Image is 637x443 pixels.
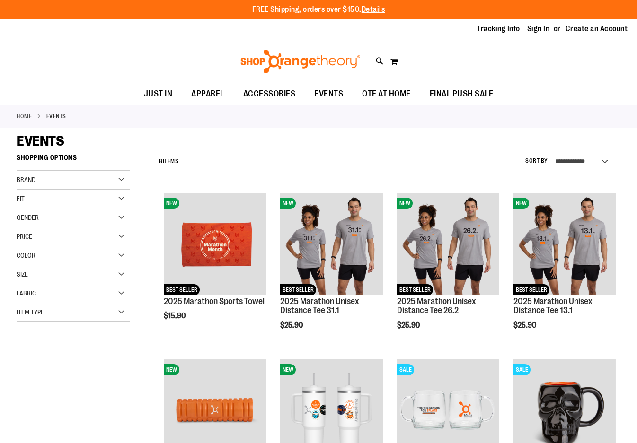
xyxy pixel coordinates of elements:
[509,188,620,354] div: product
[17,233,32,240] span: Price
[280,193,382,295] img: 2025 Marathon Unisex Distance Tee 31.1
[513,296,593,315] a: 2025 Marathon Unisex Distance Tee 13.1
[362,83,411,104] span: OTF AT HOME
[280,296,359,315] a: 2025 Marathon Unisex Distance Tee 31.1
[305,83,353,104] a: EVENTS
[527,24,550,34] a: Sign In
[566,24,628,34] a: Create an Account
[164,312,187,320] span: $15.90
[513,284,549,295] span: BEST SELLER
[17,112,32,121] a: Home
[362,5,385,14] a: Details
[513,364,531,375] span: SALE
[164,198,179,209] span: NEW
[134,83,182,105] a: JUST IN
[477,24,520,34] a: Tracking Info
[513,198,529,209] span: NEW
[144,83,173,104] span: JUST IN
[525,157,548,165] label: Sort By
[397,284,433,295] span: BEST SELLER
[314,83,343,104] span: EVENTS
[353,83,420,105] a: OTF AT HOME
[252,4,385,15] p: FREE Shipping, orders over $150.
[513,321,538,330] span: $25.90
[191,83,224,104] span: APPAREL
[46,112,66,121] strong: EVENTS
[17,252,35,259] span: Color
[243,83,296,104] span: ACCESSORIES
[159,154,178,169] h2: Items
[513,193,616,295] img: 2025 Marathon Unisex Distance Tee 13.1
[164,296,265,306] a: 2025 Marathon Sports Towel
[275,188,387,354] div: product
[513,193,616,296] a: 2025 Marathon Unisex Distance Tee 13.1NEWBEST SELLER
[17,289,36,297] span: Fabric
[159,158,163,165] span: 8
[17,149,130,171] strong: Shopping Options
[397,198,413,209] span: NEW
[420,83,503,105] a: FINAL PUSH SALE
[17,214,39,221] span: Gender
[280,193,382,296] a: 2025 Marathon Unisex Distance Tee 31.1NEWBEST SELLER
[17,195,25,202] span: Fit
[159,188,271,344] div: product
[397,296,476,315] a: 2025 Marathon Unisex Distance Tee 26.2
[164,193,266,296] a: 2025 Marathon Sports TowelNEWBEST SELLER
[164,193,266,295] img: 2025 Marathon Sports Towel
[17,176,35,183] span: Brand
[164,364,179,375] span: NEW
[397,321,421,330] span: $25.90
[182,83,234,105] a: APPAREL
[397,364,414,375] span: SALE
[17,270,28,278] span: Size
[397,193,499,295] img: 2025 Marathon Unisex Distance Tee 26.2
[430,83,494,104] span: FINAL PUSH SALE
[397,193,499,296] a: 2025 Marathon Unisex Distance Tee 26.2NEWBEST SELLER
[239,50,362,73] img: Shop Orangetheory
[17,308,44,316] span: Item Type
[280,198,296,209] span: NEW
[234,83,305,105] a: ACCESSORIES
[17,133,64,149] span: EVENTS
[164,284,200,295] span: BEST SELLER
[280,364,296,375] span: NEW
[280,284,316,295] span: BEST SELLER
[392,188,504,354] div: product
[280,321,304,330] span: $25.90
